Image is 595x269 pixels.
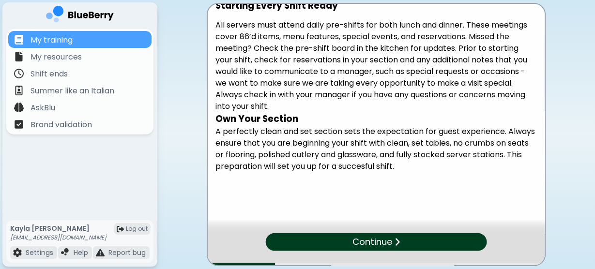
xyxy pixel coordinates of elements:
[96,248,105,257] img: file icon
[31,51,82,63] p: My resources
[31,102,55,114] p: AskBlu
[14,69,24,78] img: file icon
[31,119,92,131] p: Brand validation
[46,6,114,26] img: company logo
[14,86,24,95] img: file icon
[14,35,24,45] img: file icon
[215,19,537,112] p: All servers must attend daily pre-shifts for both lunch and dinner. These meetings cover 86’d ite...
[394,238,400,247] img: file icon
[31,34,73,46] p: My training
[31,85,114,97] p: Summer like an Italian
[31,68,68,80] p: Shift ends
[13,248,22,257] img: file icon
[61,248,70,257] img: file icon
[215,126,537,172] p: A perfectly clean and set section sets the expectation for guest experience. Always ensure that y...
[108,248,146,257] p: Report bug
[10,224,107,233] p: Kayla [PERSON_NAME]
[215,112,298,125] strong: Own Your Section
[14,103,24,112] img: file icon
[26,248,53,257] p: Settings
[126,225,148,233] span: Log out
[352,235,392,249] p: Continue
[14,120,24,129] img: file icon
[74,248,88,257] p: Help
[10,234,107,241] p: [EMAIL_ADDRESS][DOMAIN_NAME]
[117,225,124,233] img: logout
[14,52,24,61] img: file icon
